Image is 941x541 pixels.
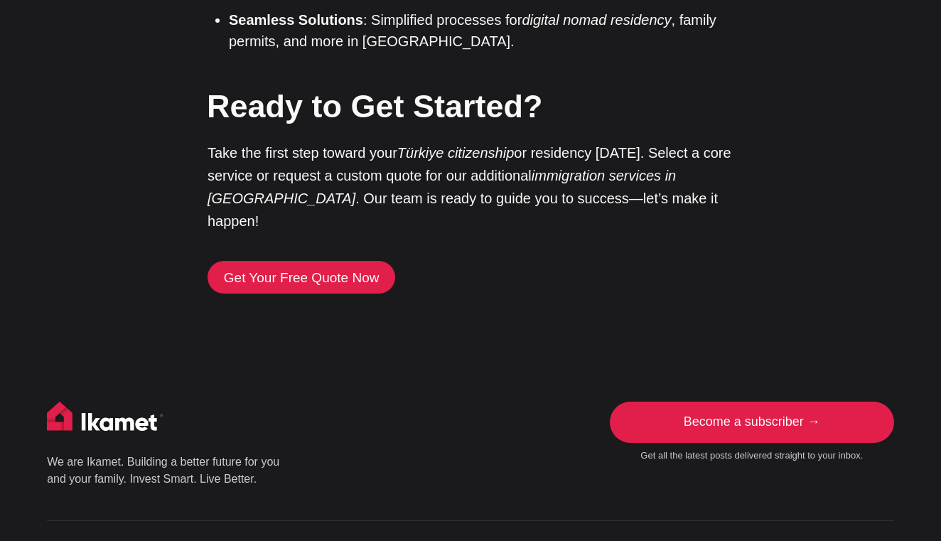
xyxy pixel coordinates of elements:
[208,261,395,294] a: Get Your Free Quote Now
[47,402,163,437] img: Ikamet home
[47,454,281,488] p: We are Ikamet. Building a better future for you and your family. Invest Smart. Live Better.
[610,402,894,443] a: Become a subscriber →
[610,450,894,462] small: Get all the latest posts delivered straight to your inbox.
[397,145,515,161] em: Türkiye citizenship
[522,12,671,28] em: digital nomad residency
[207,84,733,129] h2: Ready to Get Started?
[208,141,733,232] p: Take the first step toward your or residency [DATE]. Select a core service or request a custom qu...
[229,9,733,52] li: : Simplified processes for , family permits, and more in [GEOGRAPHIC_DATA].
[229,12,363,28] strong: Seamless Solutions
